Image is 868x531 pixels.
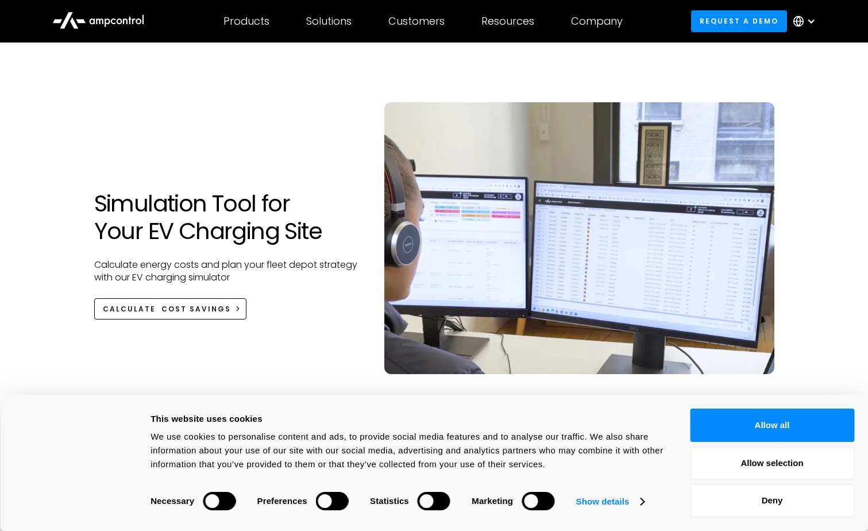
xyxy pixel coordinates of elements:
[370,496,409,506] strong: Statistics
[306,15,352,28] div: Solutions
[571,15,623,28] div: Company
[223,15,269,28] div: Products
[690,484,854,517] button: Deny
[690,409,854,442] button: Allow all
[472,496,513,506] strong: Marketing
[151,430,664,471] div: We use cookies to personalise content and ads, to provide social media features and to analyse ou...
[94,298,247,320] a: Calculate Cost Savings
[151,412,664,426] div: This website uses cookies
[576,493,644,510] a: Show details
[257,496,307,506] strong: Preferences
[691,10,788,32] a: Request a demo
[384,102,774,374] img: Simulation tool to simulate your ev charging site using Ampcontrol
[481,15,534,28] div: Resources
[94,259,367,284] p: Calculate energy costs and plan your fleet depot strategy with our EV charging simulator
[151,496,194,506] strong: Necessary
[690,447,854,480] button: Allow selection
[388,15,445,28] div: Customers
[94,190,367,245] h1: Simulation Tool for Your EV Charging Site
[103,304,231,314] div: Calculate Cost Savings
